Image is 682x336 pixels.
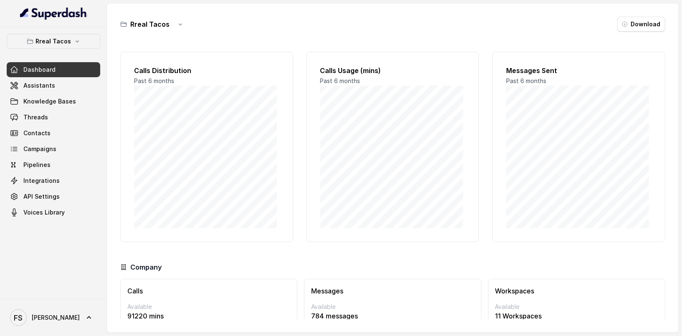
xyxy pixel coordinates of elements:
text: FS [14,313,23,322]
img: light.svg [20,7,87,20]
h2: Calls Usage (mins) [320,66,466,76]
h3: Calls [127,286,290,296]
p: 91220 mins [127,311,290,321]
a: Assistants [7,78,100,93]
span: Knowledge Bases [23,97,76,106]
p: Available [127,303,290,311]
a: Dashboard [7,62,100,77]
a: Voices Library [7,205,100,220]
h3: Messages [311,286,474,296]
span: Contacts [23,129,51,137]
p: Available [495,303,658,311]
span: API Settings [23,192,60,201]
span: Past 6 months [134,77,174,84]
h2: Calls Distribution [134,66,279,76]
span: Past 6 months [320,77,360,84]
p: Rreal Tacos [36,36,71,46]
h3: Company [130,262,162,272]
span: Pipelines [23,161,51,169]
span: Campaigns [23,145,56,153]
a: [PERSON_NAME] [7,306,100,329]
a: Knowledge Bases [7,94,100,109]
h2: Messages Sent [506,66,652,76]
span: Dashboard [23,66,56,74]
button: Download [617,17,665,32]
a: API Settings [7,189,100,204]
h3: Workspaces [495,286,658,296]
span: Voices Library [23,208,65,217]
a: Threads [7,110,100,125]
h3: Rreal Tacos [130,19,170,29]
span: Integrations [23,177,60,185]
p: 784 messages [311,311,474,321]
a: Integrations [7,173,100,188]
span: Assistants [23,81,55,90]
a: Campaigns [7,141,100,157]
button: Rreal Tacos [7,34,100,49]
span: Past 6 months [506,77,546,84]
p: 11 Workspaces [495,311,658,321]
a: Contacts [7,126,100,141]
span: [PERSON_NAME] [32,313,80,322]
span: Threads [23,113,48,121]
a: Pipelines [7,157,100,172]
p: Available [311,303,474,311]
